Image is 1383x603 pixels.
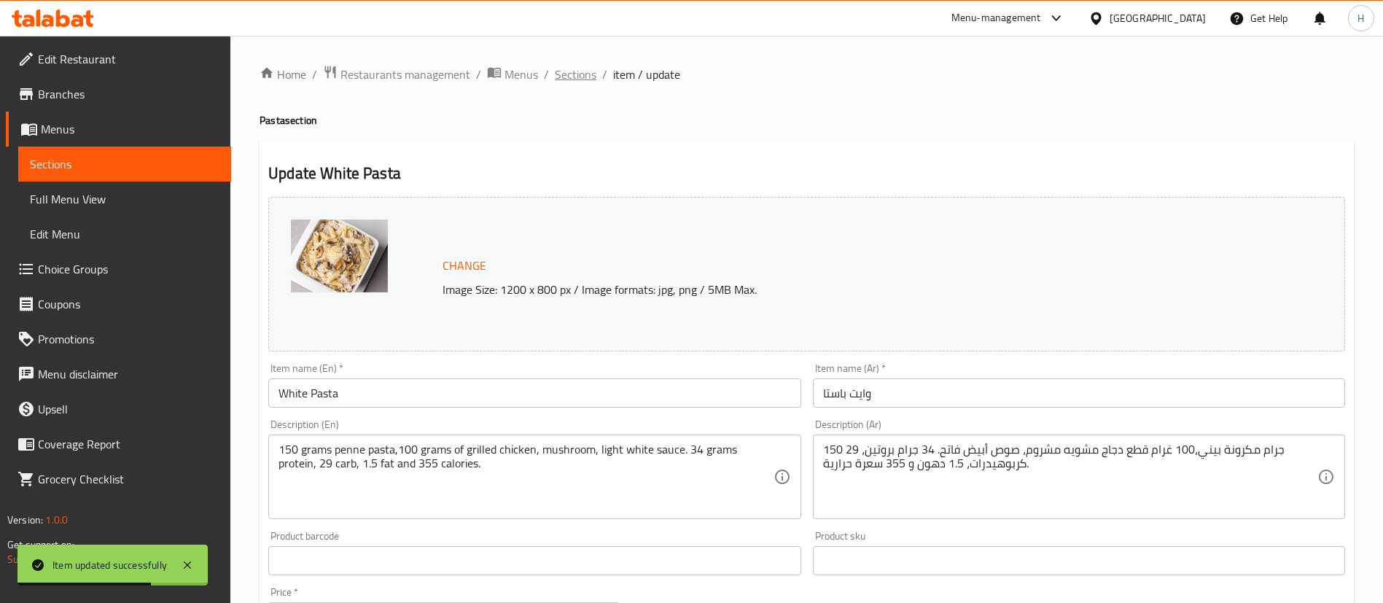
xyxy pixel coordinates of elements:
a: Coupons [6,287,231,322]
span: H [1357,10,1364,26]
input: Enter name En [268,378,800,408]
a: Promotions [6,322,231,357]
div: Item updated successfully [52,557,167,573]
span: 1.0.0 [45,510,68,529]
a: Upsell [6,392,231,427]
span: Menus [41,120,219,138]
span: Branches [38,85,219,103]
span: Get support on: [7,535,74,554]
a: Restaurants management [323,65,470,84]
li: / [476,66,481,83]
a: Edit Menu [18,217,231,252]
a: Branches [6,77,231,112]
a: Coverage Report [6,427,231,462]
span: Full Menu View [30,190,219,208]
input: Enter name Ar [813,378,1345,408]
a: Support.OpsPlatform [7,550,100,569]
a: Home [260,66,306,83]
span: Coupons [38,295,219,313]
nav: breadcrumb [260,65,1354,84]
p: Image Size: 1200 x 800 px / Image formats: jpg, png / 5MB Max. [437,281,1210,298]
a: Menus [6,112,231,147]
span: Grocery Checklist [38,470,219,488]
a: Menus [487,65,538,84]
a: Edit Restaurant [6,42,231,77]
span: Menu disclaimer [38,365,219,383]
span: Edit Menu [30,225,219,243]
span: Menus [504,66,538,83]
span: Version: [7,510,43,529]
input: Please enter product sku [813,546,1345,575]
a: Grocery Checklist [6,462,231,497]
span: Promotions [38,330,219,348]
li: / [602,66,607,83]
div: Menu-management [951,9,1041,27]
h2: Update White Pasta [268,163,1345,184]
input: Please enter product barcode [268,546,800,575]
span: Change [443,255,486,276]
button: Change [437,251,492,281]
textarea: 150 جرام مكرونة بيني،100 غرام قطع دجاج مشويه مشروم، صوص أبيض فاتح. 34 جرام بروتين، 29 كربوهيدرات،... [823,443,1317,512]
li: / [544,66,549,83]
span: Upsell [38,400,219,418]
a: Menu disclaimer [6,357,231,392]
span: Edit Restaurant [38,50,219,68]
li: / [312,66,317,83]
a: Full Menu View [18,182,231,217]
span: Sections [30,155,219,173]
span: item / update [613,66,680,83]
span: Coverage Report [38,435,219,453]
h4: Pasta section [260,113,1354,128]
span: Choice Groups [38,260,219,278]
a: Sections [18,147,231,182]
span: Restaurants management [340,66,470,83]
div: [GEOGRAPHIC_DATA] [1110,10,1206,26]
img: mmw_638538282210293469 [291,219,388,292]
textarea: 150 grams penne pasta,100 grams of grilled chicken, mushroom, light white sauce. 34 grams protein... [278,443,773,512]
a: Sections [555,66,596,83]
a: Choice Groups [6,252,231,287]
